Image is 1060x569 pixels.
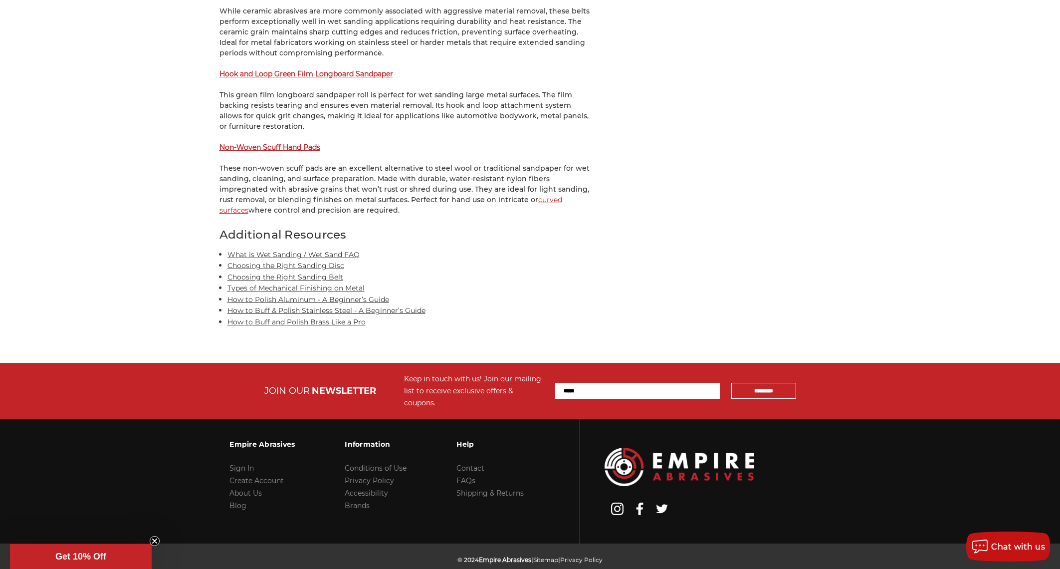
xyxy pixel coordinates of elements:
span: Chat with us [991,542,1045,552]
div: Get 10% OffClose teaser [10,544,152,569]
p: These non-woven scuff pads are an excellent alternative to steel wool or traditional sandpaper fo... [219,163,594,216]
span: NEWSLETTER [312,385,376,396]
a: How to Buff and Polish Brass Like a Pro [227,317,366,326]
a: Choosing the Right Sanding Belt [227,273,343,282]
a: Sitemap [533,556,558,564]
a: How to Polish Aluminum - A Beginner’s Guide [227,295,389,304]
a: Contact [456,464,484,473]
a: About Us [229,489,262,498]
a: Sign In [229,464,254,473]
a: Create Account [229,476,284,485]
h3: Information [345,434,407,455]
p: © 2024 | | [457,554,603,566]
a: Blog [229,501,246,510]
a: Non-Woven Scuff Hand Pads [219,143,320,152]
span: Empire Abrasives [479,556,531,564]
p: This green film longboard sandpaper roll is perfect for wet sanding large metal surfaces. The fil... [219,90,594,132]
button: Close teaser [150,536,160,546]
div: Keep in touch with us! Join our mailing list to receive exclusive offers & coupons. [404,373,545,409]
a: Brands [345,501,370,510]
a: Accessibility [345,489,388,498]
h3: Empire Abrasives [229,434,295,455]
p: While ceramic abrasives are more commonly associated with aggressive material removal, these belt... [219,6,594,58]
h2: Additional Resources [219,226,594,244]
h3: Help [456,434,524,455]
a: FAQs [456,476,475,485]
a: What is Wet Sanding / Wet Sand FAQ [227,250,360,259]
a: Conditions of Use [345,464,407,473]
a: Privacy Policy [560,556,603,564]
img: Empire Abrasives Logo Image [605,448,754,486]
span: Get 10% Off [55,552,106,562]
a: Privacy Policy [345,476,394,485]
span: JOIN OUR [264,385,310,396]
a: Shipping & Returns [456,489,524,498]
a: Hook and Loop Green Film Longboard Sandpaper [219,69,393,78]
a: How to Buff & Polish Stainless Steel - A Beginner’s Guide [227,306,425,315]
a: Types of Mechanical Finishing on Metal [227,284,365,292]
a: Choosing the Right Sanding Disc [227,261,344,270]
button: Chat with us [966,532,1050,562]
